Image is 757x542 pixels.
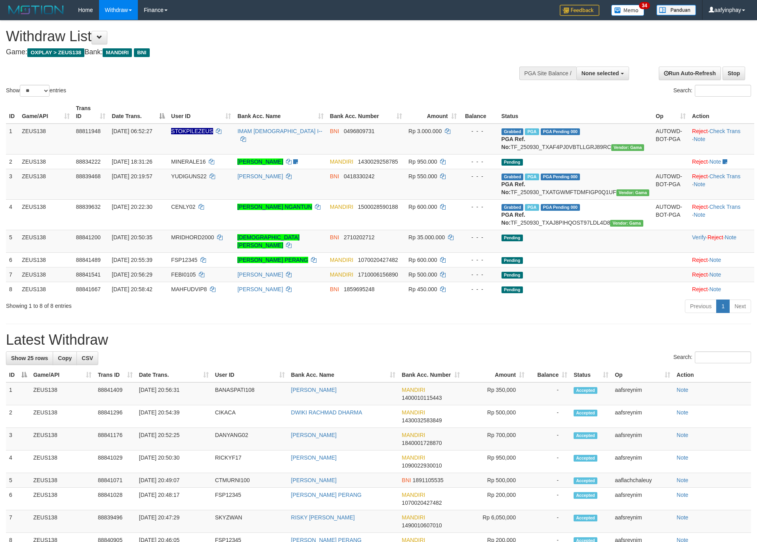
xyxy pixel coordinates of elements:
span: MANDIRI [402,514,425,521]
div: Showing 1 to 8 of 8 entries [6,299,309,310]
select: Showentries [20,85,50,97]
td: Rp 500,000 [463,473,528,488]
a: Note [677,432,688,438]
span: Grabbed [501,204,524,211]
a: [PERSON_NAME] PERANG [237,257,308,263]
span: Pending [501,159,523,166]
a: Check Trans [709,204,741,210]
td: · · [689,124,754,155]
span: MAHFUDVIP8 [171,286,207,292]
span: [DATE] 20:50:35 [112,234,152,240]
span: [DATE] 20:56:29 [112,271,152,278]
td: - [528,382,570,405]
td: · [689,267,754,282]
td: · [689,282,754,296]
th: ID: activate to sort column descending [6,368,30,382]
td: 88841029 [95,450,136,473]
td: RICKYF17 [212,450,288,473]
a: Note [677,387,688,393]
span: Copy 1430029258785 to clipboard [358,158,398,165]
td: ZEUS138 [19,282,72,296]
td: CIKACA [212,405,288,428]
td: AUTOWD-BOT-PGA [652,169,689,199]
a: [DEMOGRAPHIC_DATA][PERSON_NAME] [237,234,299,248]
span: Copy 1430032583849 to clipboard [402,417,442,424]
th: User ID: activate to sort column ascending [168,101,234,124]
span: PGA Pending [541,174,580,180]
td: ZEUS138 [30,488,95,510]
td: aafsreynim [612,450,673,473]
a: Reject [707,234,723,240]
span: Copy 1710006156890 to clipboard [358,271,398,278]
td: Rp 6,050,000 [463,510,528,533]
td: DANYANG02 [212,428,288,450]
a: Note [694,212,706,218]
span: MANDIRI [402,454,425,461]
a: [PERSON_NAME] [237,271,283,278]
a: Note [677,409,688,416]
span: None selected [582,70,619,76]
span: 88839468 [76,173,101,179]
h4: Game: Bank: [6,48,497,56]
th: User ID: activate to sort column ascending [212,368,288,382]
span: Marked by aafsreyleap [525,128,539,135]
td: 88841028 [95,488,136,510]
span: Copy 2710202712 to clipboard [344,234,375,240]
span: 88841667 [76,286,101,292]
td: ZEUS138 [30,473,95,488]
span: Rp 3.000.000 [408,128,442,134]
a: [PERSON_NAME] [291,454,337,461]
span: Accepted [574,432,597,439]
div: - - - [463,158,495,166]
td: 3 [6,169,19,199]
th: Game/API: activate to sort column ascending [30,368,95,382]
a: Next [729,300,751,313]
th: Bank Acc. Number: activate to sort column ascending [399,368,463,382]
a: RISKY [PERSON_NAME] [291,514,355,521]
td: 88841071 [95,473,136,488]
th: Trans ID: activate to sort column ascending [95,368,136,382]
td: TF_250930_TXAF4PJ0VBTLLGRJ89RC [498,124,653,155]
td: ZEUS138 [30,510,95,533]
span: Copy 1840001728870 to clipboard [402,440,442,446]
td: - [528,510,570,533]
span: [DATE] 20:58:42 [112,286,152,292]
th: Date Trans.: activate to sort column descending [109,101,168,124]
span: 88839632 [76,204,101,210]
a: DWIKI RACHMAD DHARMA [291,409,362,416]
span: [DATE] 20:22:30 [112,204,152,210]
th: ID [6,101,19,124]
h1: Latest Withdraw [6,332,751,348]
input: Search: [695,85,751,97]
div: PGA Site Balance / [519,67,576,80]
span: Copy 1070020427482 to clipboard [402,500,442,506]
a: Reject [692,286,708,292]
span: MANDIRI [402,492,425,498]
th: Status [498,101,653,124]
span: MANDIRI [330,271,353,278]
span: [DATE] 06:52:27 [112,128,152,134]
span: MANDIRI [402,432,425,438]
span: Pending [501,257,523,264]
span: 88811948 [76,128,101,134]
td: ZEUS138 [19,199,72,230]
td: ZEUS138 [19,169,72,199]
label: Search: [673,351,751,363]
td: ZEUS138 [30,428,95,450]
span: Rp 600.000 [408,257,437,263]
span: Vendor URL: https://trx31.1velocity.biz [610,220,643,227]
span: MRIDHORD2000 [171,234,214,240]
span: Rp 35.000.000 [408,234,445,240]
td: aafsreynim [612,382,673,405]
a: [PERSON_NAME] [291,387,337,393]
span: MANDIRI [330,257,353,263]
span: Copy 0496809731 to clipboard [344,128,375,134]
span: Pending [501,272,523,279]
td: Rp 500,000 [463,405,528,428]
td: · · [689,199,754,230]
td: - [528,428,570,450]
a: Show 25 rows [6,351,53,365]
span: Rp 950.000 [408,158,437,165]
a: Note [694,181,706,187]
a: Stop [723,67,745,80]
